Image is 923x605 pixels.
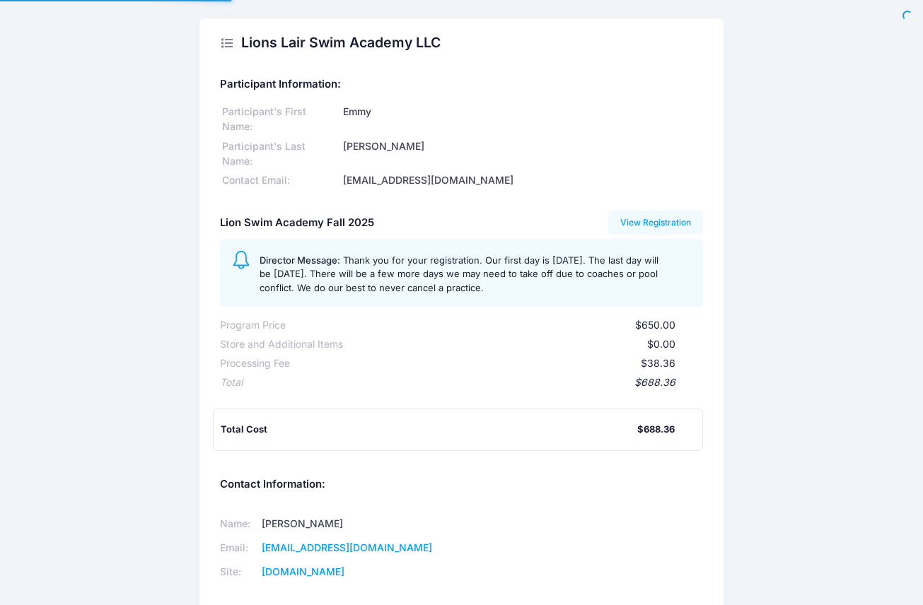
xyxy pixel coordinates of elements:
[260,254,340,266] span: Director Message:
[220,105,341,134] div: Participant's First Name:
[341,173,703,188] div: [EMAIL_ADDRESS][DOMAIN_NAME]
[220,536,257,560] td: Email:
[262,565,344,577] a: [DOMAIN_NAME]
[343,337,675,352] div: $0.00
[290,356,675,371] div: $38.36
[220,217,374,230] h5: Lion Swim Academy Fall 2025
[220,337,343,352] div: Store and Additional Items
[260,254,658,293] span: Thank you for your registration. Our first day is [DATE]. The last day will be [DATE]. There will...
[341,105,703,134] div: Emmy
[341,139,703,169] div: [PERSON_NAME]
[241,35,441,51] h2: Lions Lair Swim Academy LLC
[243,375,675,390] div: $688.36
[220,173,341,188] div: Contact Email:
[635,319,675,331] span: $650.00
[220,356,290,371] div: Processing Fee
[262,541,432,553] a: [EMAIL_ADDRESS][DOMAIN_NAME]
[220,139,341,169] div: Participant's Last Name:
[637,423,675,437] div: $688.36
[221,423,637,437] div: Total Cost
[220,375,243,390] div: Total
[220,318,286,333] div: Program Price
[257,512,443,536] td: [PERSON_NAME]
[220,78,703,91] h5: Participant Information:
[608,211,704,235] a: View Registration
[220,478,703,491] h5: Contact Information:
[220,560,257,585] td: Site:
[220,512,257,536] td: Name:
